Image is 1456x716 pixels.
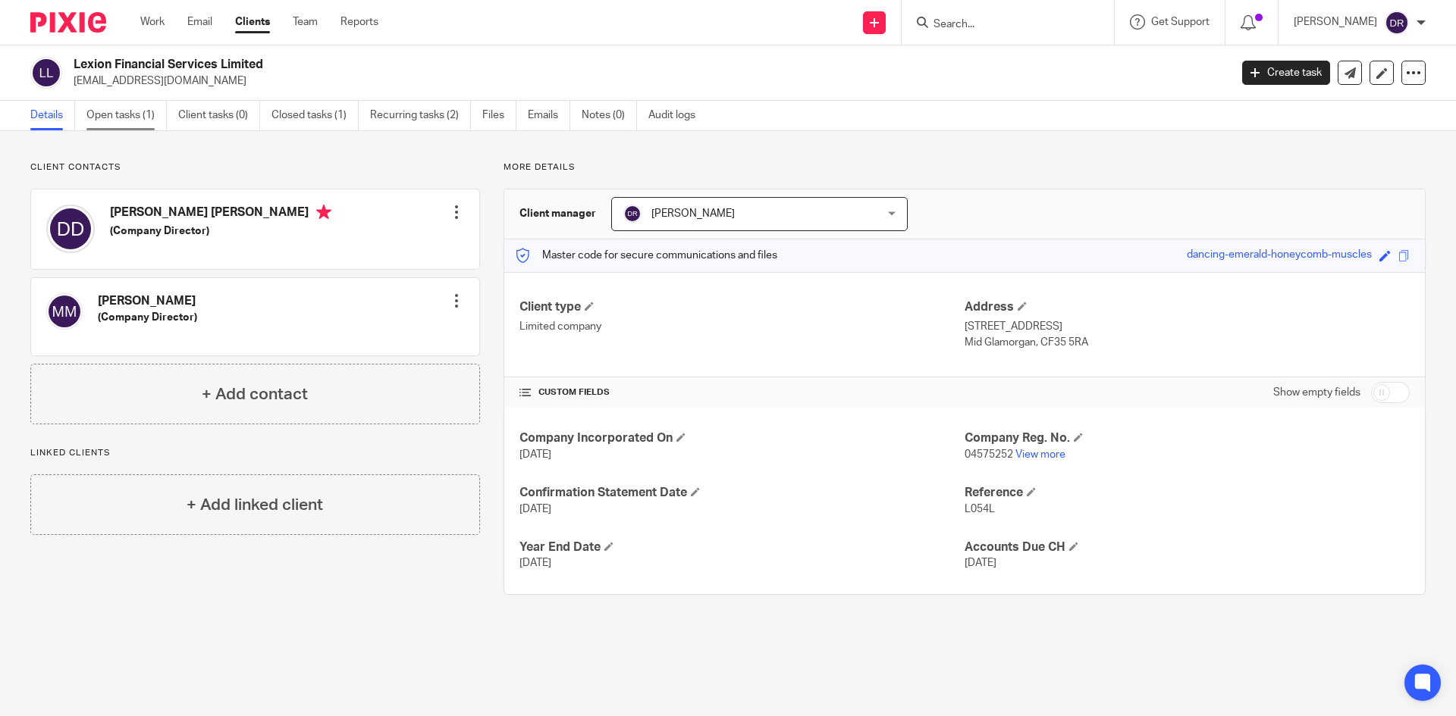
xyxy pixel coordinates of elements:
[965,539,1410,555] h4: Accounts Due CH
[965,485,1410,501] h4: Reference
[648,101,707,130] a: Audit logs
[202,383,308,406] h4: + Add contact
[187,493,323,517] h4: + Add linked client
[74,73,1219,89] p: [EMAIL_ADDRESS][DOMAIN_NAME]
[965,319,1410,334] p: [STREET_ADDRESS]
[187,14,212,30] a: Email
[46,293,83,330] img: svg%3E
[519,319,965,334] p: Limited company
[30,101,75,130] a: Details
[74,57,990,73] h2: Lexion Financial Services Limited
[504,161,1426,174] p: More details
[370,101,471,130] a: Recurring tasks (2)
[965,299,1410,315] h4: Address
[519,206,596,221] h3: Client manager
[932,18,1068,32] input: Search
[140,14,165,30] a: Work
[30,12,106,33] img: Pixie
[1015,449,1065,460] a: View more
[528,101,570,130] a: Emails
[965,504,995,514] span: L054L
[110,205,331,224] h4: [PERSON_NAME] [PERSON_NAME]
[651,208,735,219] span: [PERSON_NAME]
[235,14,270,30] a: Clients
[519,299,965,315] h4: Client type
[46,205,95,253] img: svg%3E
[30,161,480,174] p: Client contacts
[519,386,965,399] h4: CUSTOM FIELDS
[98,310,197,325] h5: (Company Director)
[623,205,642,223] img: svg%3E
[519,558,551,568] span: [DATE]
[1151,17,1210,27] span: Get Support
[519,539,965,555] h4: Year End Date
[293,14,318,30] a: Team
[1242,61,1330,85] a: Create task
[30,447,480,459] p: Linked clients
[519,430,965,446] h4: Company Incorporated On
[271,101,359,130] a: Closed tasks (1)
[965,449,1013,460] span: 04575252
[519,504,551,514] span: [DATE]
[1273,385,1360,400] label: Show empty fields
[98,293,197,309] h4: [PERSON_NAME]
[86,101,167,130] a: Open tasks (1)
[178,101,260,130] a: Client tasks (0)
[516,248,777,263] p: Master code for secure communications and files
[965,430,1410,446] h4: Company Reg. No.
[30,57,62,89] img: svg%3E
[1385,11,1409,35] img: svg%3E
[519,449,551,460] span: [DATE]
[1294,14,1377,30] p: [PERSON_NAME]
[519,485,965,501] h4: Confirmation Statement Date
[965,335,1410,350] p: Mid Glamorgan, CF35 5RA
[1187,247,1372,264] div: dancing-emerald-honeycomb-muscles
[340,14,378,30] a: Reports
[482,101,516,130] a: Files
[965,558,996,568] span: [DATE]
[110,224,331,239] h5: (Company Director)
[316,205,331,220] i: Primary
[582,101,637,130] a: Notes (0)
